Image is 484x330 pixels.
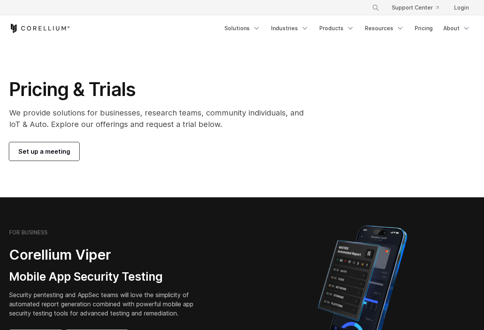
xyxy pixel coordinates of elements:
span: Set up a meeting [18,147,70,156]
a: Set up a meeting [9,142,79,161]
a: Industries [267,21,313,35]
a: About [439,21,475,35]
button: Search [369,1,383,15]
a: Corellium Home [9,24,70,33]
div: Navigation Menu [220,21,475,35]
div: Navigation Menu [363,1,475,15]
a: Support Center [386,1,445,15]
p: We provide solutions for businesses, research teams, community individuals, and IoT & Auto. Explo... [9,107,314,130]
h6: FOR BUSINESS [9,229,47,236]
a: Products [315,21,359,35]
p: Security pentesting and AppSec teams will love the simplicity of automated report generation comb... [9,290,205,318]
h1: Pricing & Trials [9,78,314,101]
a: Pricing [410,21,437,35]
a: Resources [360,21,409,35]
h3: Mobile App Security Testing [9,270,205,284]
a: Solutions [220,21,265,35]
a: Login [448,1,475,15]
h2: Corellium Viper [9,246,205,263]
